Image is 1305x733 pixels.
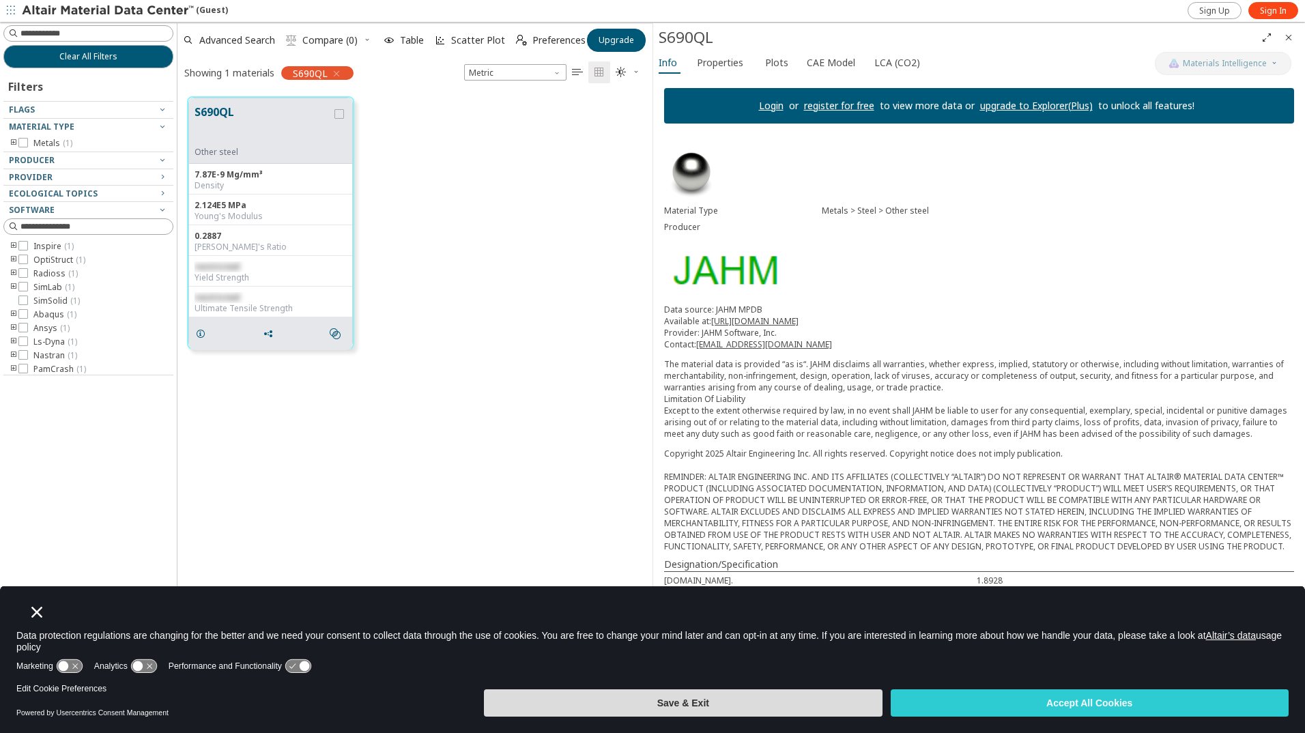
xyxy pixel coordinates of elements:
[1248,2,1298,19] a: Sign In
[784,99,804,113] p: or
[68,349,77,361] span: ( 1 )
[195,200,347,211] div: 2.124E5 MPa
[9,309,18,320] i: toogle group
[293,67,328,79] span: S690QL
[68,336,77,347] span: ( 1 )
[302,35,358,45] span: Compare (0)
[60,322,70,334] span: ( 1 )
[199,35,275,45] span: Advanced Search
[3,102,173,118] button: Flags
[9,241,18,252] i: toogle group
[664,304,1294,350] p: Data source: JAHM MPDB Available at: Provider: JAHM Software, Inc. Contact:
[464,64,567,81] span: Metric
[330,328,341,339] i: 
[195,242,347,253] div: [PERSON_NAME]'s Ratio
[3,186,173,202] button: Ecological Topics
[195,272,347,283] div: Yield Strength
[874,52,920,74] span: LCA (CO2)
[572,67,583,78] i: 
[400,35,424,45] span: Table
[195,180,347,191] div: Density
[33,255,85,265] span: OptiStruct
[532,35,586,45] span: Preferences
[464,64,567,81] div: Unit System
[67,308,76,320] span: ( 1 )
[1093,99,1200,113] p: to unlock all features!
[195,261,240,272] span: restricted
[70,295,80,306] span: ( 1 )
[1183,58,1267,69] span: Materials Intelligence
[33,268,78,279] span: Radioss
[659,27,1256,48] div: S690QL
[3,119,173,135] button: Material Type
[664,575,977,586] div: [DOMAIN_NAME].
[587,29,646,52] button: Upgrade
[588,61,610,83] button: Tile View
[3,169,173,186] button: Provider
[9,364,18,375] i: toogle group
[257,320,285,347] button: Share
[9,204,55,216] span: Software
[64,240,74,252] span: ( 1 )
[195,169,347,180] div: 7.87E-9 Mg/mm³
[33,309,76,320] span: Abaqus
[610,61,646,83] button: Theme
[1168,58,1179,69] img: AI Copilot
[1278,27,1300,48] button: Close
[33,138,72,149] span: Metals
[33,336,77,347] span: Ls-Dyna
[195,231,347,242] div: 0.2887
[1199,5,1230,16] span: Sign Up
[9,323,18,334] i: toogle group
[807,52,855,74] span: CAE Model
[664,222,822,233] div: Producer
[1188,2,1242,19] a: Sign Up
[567,61,588,83] button: Table View
[33,364,86,375] span: PamCrash
[9,268,18,279] i: toogle group
[664,358,1294,440] p: The material data is provided “as is“. JAHM disclaims all warranties, whether express, implied, s...
[59,51,117,62] span: Clear All Filters
[68,268,78,279] span: ( 1 )
[195,104,332,147] button: S690QL
[874,99,980,113] p: to view more data or
[33,323,70,334] span: Ansys
[980,99,1093,112] a: upgrade to Explorer(Plus)
[9,121,74,132] span: Material Type
[33,282,74,293] span: SimLab
[9,154,55,166] span: Producer
[1260,5,1287,16] span: Sign In
[9,138,18,149] i: toogle group
[9,188,98,199] span: Ecological Topics
[664,205,822,216] div: Material Type
[1155,52,1291,75] button: AI CopilotMaterials Intelligence
[9,171,53,183] span: Provider
[616,67,627,78] i: 
[195,211,347,222] div: Young's Modulus
[33,241,74,252] span: Inspire
[711,315,799,327] a: [URL][DOMAIN_NAME]
[22,4,196,18] img: Altair Material Data Center
[195,303,347,314] div: Ultimate Tensile Strength
[664,558,1294,571] div: Designation/Specification
[9,282,18,293] i: toogle group
[1256,27,1278,48] button: Full Screen
[977,575,1289,586] div: 1.8928
[3,202,173,218] button: Software
[697,52,743,74] span: Properties
[76,363,86,375] span: ( 1 )
[516,35,527,46] i: 
[804,99,874,112] a: register for free
[9,350,18,361] i: toogle group
[184,66,274,79] div: Showing 1 materials
[759,99,784,112] a: Login
[9,104,35,115] span: Flags
[76,254,85,265] span: ( 1 )
[324,320,352,347] button: Similar search
[664,246,784,293] img: Logo - Provider
[594,67,605,78] i: 
[664,145,719,200] img: Material Type Image
[3,45,173,68] button: Clear All Filters
[599,35,634,46] span: Upgrade
[451,35,505,45] span: Scatter Plot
